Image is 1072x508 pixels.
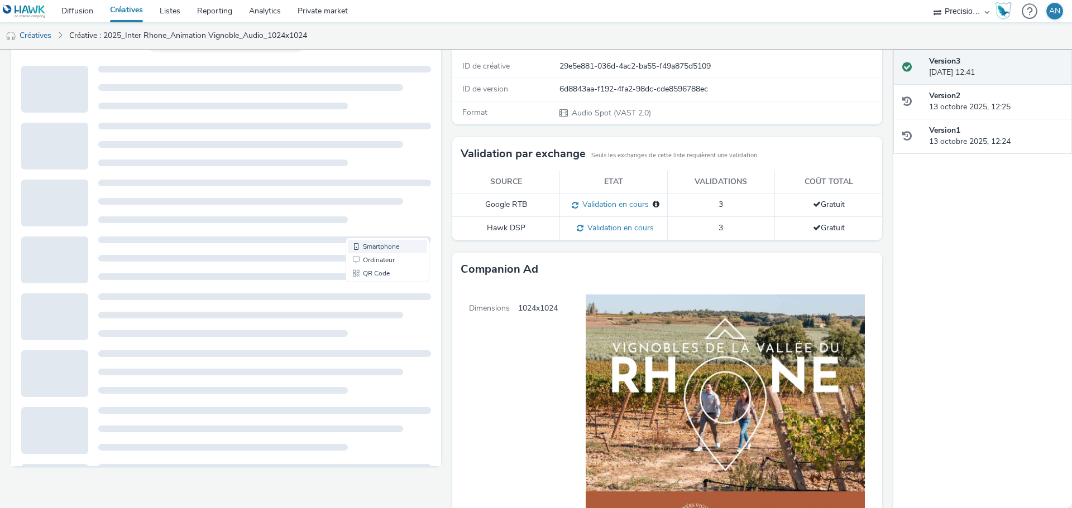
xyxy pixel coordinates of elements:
[461,261,538,278] h3: Companion Ad
[775,171,883,193] th: Coût total
[929,125,1063,148] div: 13 octobre 2025, 12:24
[813,199,845,210] span: Gratuit
[571,108,651,118] span: Audio Spot (VAST 2.0)
[559,84,881,95] div: 6d8843aa-f192-4fa2-98dc-cde8596788ec
[337,244,416,258] li: Ordinateur
[462,84,508,94] span: ID de version
[559,61,881,72] div: 29e5e881-036d-4ac2-ba55-f49a875d5109
[452,217,560,240] td: Hawk DSP
[719,222,723,233] span: 3
[995,2,1012,20] img: Hawk Academy
[929,90,960,101] strong: Version 2
[462,61,510,71] span: ID de créative
[591,151,757,160] small: Seuls les exchanges de cette liste requièrent une validation
[337,231,416,244] li: Smartphone
[578,199,649,210] span: Validation en cours
[1049,3,1060,20] div: AN
[461,146,586,162] h3: Validation par exchange
[929,56,960,66] strong: Version 3
[352,234,388,241] span: Smartphone
[64,22,313,49] a: Créative : 2025_Inter Rhone_Animation Vignoble_Audio_1024x1024
[929,90,1063,113] div: 13 octobre 2025, 12:25
[352,248,384,254] span: Ordinateur
[583,222,654,233] span: Validation en cours
[667,171,775,193] th: Validations
[452,193,560,217] td: Google RTB
[719,199,723,210] span: 3
[337,258,416,271] li: QR Code
[352,261,379,268] span: QR Code
[813,222,845,233] span: Gratuit
[929,56,1063,79] div: [DATE] 12:41
[995,2,1016,20] a: Hawk Academy
[6,31,17,42] img: audio
[929,125,960,136] strong: Version 1
[452,171,560,193] th: Source
[462,107,487,118] span: Format
[560,171,668,193] th: Etat
[3,4,46,18] img: undefined Logo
